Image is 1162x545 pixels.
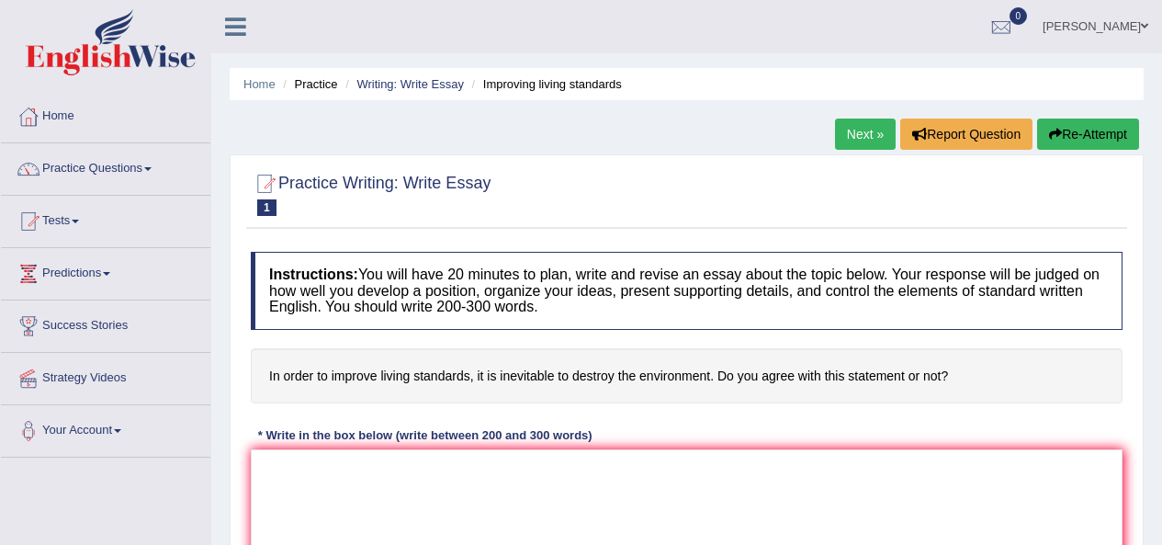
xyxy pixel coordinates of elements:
button: Re-Attempt [1037,119,1139,150]
button: Report Question [900,119,1032,150]
li: Improving living standards [468,75,622,93]
div: * Write in the box below (write between 200 and 300 words) [251,426,599,444]
a: Home [243,77,276,91]
span: 0 [1010,7,1028,25]
h2: Practice Writing: Write Essay [251,170,491,216]
a: Your Account [1,405,210,451]
h4: In order to improve living standards, it is inevitable to destroy the environment. Do you agree w... [251,348,1123,404]
a: Next » [835,119,896,150]
a: Writing: Write Essay [356,77,464,91]
b: Instructions: [269,267,358,282]
li: Practice [278,75,337,93]
h4: You will have 20 minutes to plan, write and revise an essay about the topic below. Your response ... [251,252,1123,330]
a: Success Stories [1,301,210,346]
span: 1 [257,199,276,216]
a: Practice Questions [1,143,210,189]
a: Predictions [1,248,210,294]
a: Strategy Videos [1,353,210,399]
a: Tests [1,196,210,242]
a: Home [1,91,210,137]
